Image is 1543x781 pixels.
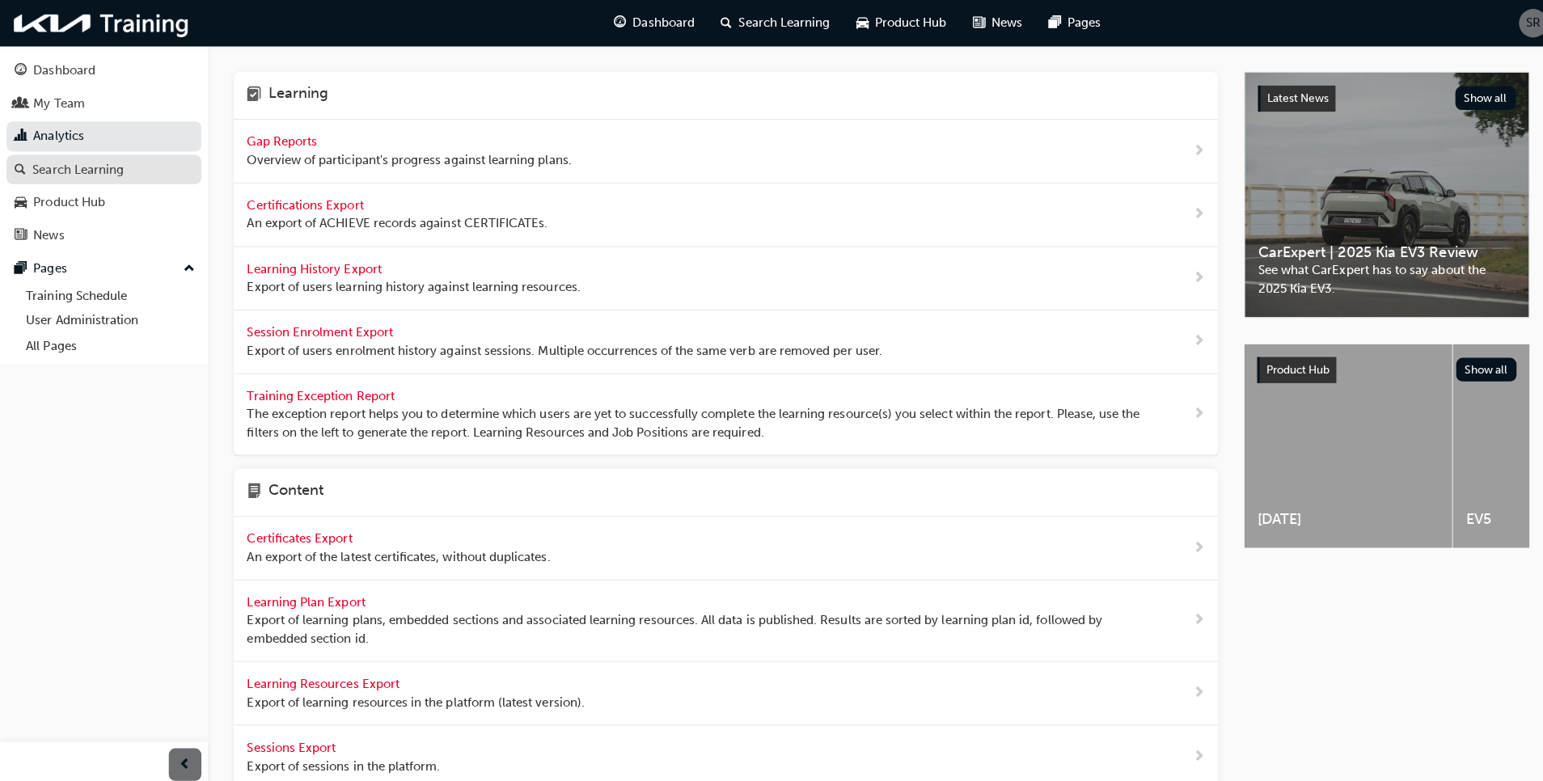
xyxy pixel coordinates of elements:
a: My Team [6,88,200,118]
a: Product HubShow all [1247,354,1504,380]
div: Dashboard [33,61,95,79]
span: Export of learning resources in the platform (latest version). [245,688,580,707]
span: prev-icon [178,749,190,769]
span: The exception report helps you to determine which users are yet to successfully complete the lear... [245,402,1131,438]
span: next-icon [1183,678,1195,698]
span: Certificates Export [245,527,353,542]
a: Learning History Export Export of users learning history against learning resources.next-icon [232,245,1208,308]
a: Certifications Export An export of ACHIEVE records against CERTIFICATEs.next-icon [232,182,1208,245]
a: Gap Reports Overview of participant's progress against learning plans.next-icon [232,119,1208,182]
span: Export of learning plans, embedded sections and associated learning resources. All data is publis... [245,606,1131,643]
span: Certifications Export [245,196,364,211]
span: car-icon [849,13,861,33]
a: [DATE] [1234,341,1440,543]
span: Gap Reports [245,133,318,148]
div: My Team [33,94,84,112]
span: News [983,14,1014,32]
span: CarExpert | 2025 Kia EV3 Review [1248,241,1503,260]
span: learning-icon [245,84,260,105]
span: next-icon [1183,606,1195,626]
span: chart-icon [15,129,27,143]
a: Search Learning [6,154,200,184]
button: Show all [1444,355,1505,378]
button: Show all [1444,86,1504,109]
span: page-icon [245,478,260,499]
span: See what CarExpert has to say about the 2025 Kia EV3. [1248,259,1503,295]
a: User Administration [19,306,200,331]
a: Latest NewsShow allCarExpert | 2025 Kia EV3 ReviewSee what CarExpert has to say about the 2025 Ki... [1234,71,1517,315]
a: Latest NewsShow all [1248,85,1503,111]
h4: Content [266,478,321,499]
span: pages-icon [15,260,27,274]
a: Certificates Export An export of the latest certificates, without duplicates.next-icon [232,513,1208,576]
div: Product Hub [33,192,104,210]
a: news-iconNews [952,6,1027,40]
span: Export of users learning history against learning resources. [245,276,576,294]
span: An export of ACHIEVE records against CERTIFICATEs. [245,213,543,231]
span: Learning Plan Export [245,590,366,605]
div: Pages [33,257,66,276]
span: Export of sessions in the platform. [245,751,437,770]
a: All Pages [19,331,200,356]
img: kia-training [8,6,194,40]
span: next-icon [1183,266,1195,286]
a: Product Hub [6,186,200,216]
button: SR [1507,9,1535,37]
span: Product Hub [1256,360,1319,374]
a: Training Exception Report The exception report helps you to determine which users are yet to succ... [232,371,1208,453]
span: next-icon [1183,534,1195,554]
span: guage-icon [15,63,27,78]
span: search-icon [715,13,726,33]
button: Pages [6,251,200,281]
span: news-icon [15,227,27,242]
span: An export of the latest certificates, without duplicates. [245,543,546,562]
a: Learning Resources Export Export of learning resources in the platform (latest version).next-icon [232,656,1208,720]
a: search-iconSearch Learning [702,6,836,40]
a: pages-iconPages [1027,6,1105,40]
span: Latest News [1257,91,1318,104]
a: News [6,219,200,249]
a: Dashboard [6,55,200,85]
div: Search Learning [32,159,123,178]
span: [DATE] [1247,506,1427,525]
span: next-icon [1183,140,1195,160]
span: guage-icon [609,13,621,33]
a: Training Schedule [19,281,200,306]
span: next-icon [1183,329,1195,349]
span: next-icon [1183,401,1195,421]
div: News [33,225,64,243]
a: car-iconProduct Hub [836,6,952,40]
a: Analytics [6,120,200,150]
span: next-icon [1183,741,1195,761]
button: DashboardMy TeamAnalyticsSearch LearningProduct HubNews [6,52,200,251]
span: people-icon [15,96,27,111]
span: next-icon [1183,203,1195,223]
span: Product Hub [868,14,939,32]
span: Overview of participant's progress against learning plans. [245,150,567,168]
span: Dashboard [628,14,689,32]
span: Session Enrolment Export [245,323,393,337]
h4: Learning [266,84,326,105]
span: Sessions Export [245,734,336,749]
span: up-icon [182,256,193,277]
a: guage-iconDashboard [596,6,702,40]
a: Session Enrolment Export Export of users enrolment history against sessions. Multiple occurrences... [232,308,1208,371]
a: Learning Plan Export Export of learning plans, embedded sections and associated learning resource... [232,576,1208,657]
span: car-icon [15,194,27,209]
span: Training Exception Report [245,386,395,400]
span: Learning Resources Export [245,671,399,686]
span: pages-icon [1040,13,1052,33]
span: Learning History Export [245,260,382,274]
span: search-icon [15,162,26,176]
span: SR [1514,14,1528,32]
span: Pages [1059,14,1092,32]
span: news-icon [965,13,977,33]
span: Search Learning [733,14,823,32]
span: Export of users enrolment history against sessions. Multiple occurrences of the same verb are rem... [245,339,875,357]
